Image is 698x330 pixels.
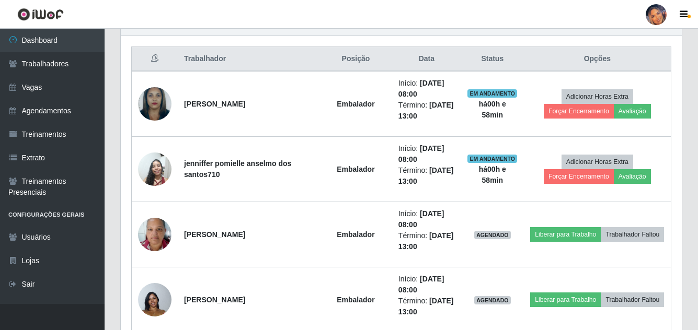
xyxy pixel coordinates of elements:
time: [DATE] 08:00 [398,79,444,98]
strong: jenniffer pomielle anselmo dos santos710 [184,159,291,179]
li: Término: [398,296,455,317]
strong: Embalador [337,100,374,108]
strong: há 00 h e 58 min [479,165,506,184]
button: Liberar para Trabalho [530,227,601,242]
li: Término: [398,100,455,122]
strong: Embalador [337,230,374,239]
span: EM ANDAMENTO [467,89,517,98]
th: Trabalhador [178,47,319,72]
span: AGENDADO [474,296,511,304]
button: Avaliação [614,104,651,119]
strong: [PERSON_NAME] [184,296,245,304]
strong: [PERSON_NAME] [184,230,245,239]
li: Início: [398,78,455,100]
li: Término: [398,230,455,252]
time: [DATE] 08:00 [398,209,444,229]
img: 1686577457270.jpeg [138,212,171,256]
button: Liberar para Trabalho [530,292,601,307]
li: Término: [398,165,455,187]
span: AGENDADO [474,231,511,239]
strong: Embalador [337,296,374,304]
img: 1696894448805.jpeg [138,82,171,126]
th: Status [461,47,524,72]
img: 1695763704328.jpeg [138,277,171,322]
li: Início: [398,208,455,230]
th: Opções [524,47,671,72]
button: Forçar Encerramento [544,169,614,184]
button: Adicionar Horas Extra [562,89,633,104]
img: CoreUI Logo [17,8,64,21]
span: EM ANDAMENTO [467,155,517,163]
button: Adicionar Horas Extra [562,155,633,169]
th: Data [392,47,461,72]
button: Trabalhador Faltou [601,292,664,307]
th: Posição [319,47,392,72]
li: Início: [398,274,455,296]
strong: há 00 h e 58 min [479,100,506,119]
strong: Embalador [337,165,374,173]
strong: [PERSON_NAME] [184,100,245,108]
time: [DATE] 08:00 [398,275,444,294]
img: 1681423933642.jpeg [138,147,171,191]
button: Avaliação [614,169,651,184]
li: Início: [398,143,455,165]
time: [DATE] 08:00 [398,144,444,163]
button: Forçar Encerramento [544,104,614,119]
button: Trabalhador Faltou [601,227,664,242]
